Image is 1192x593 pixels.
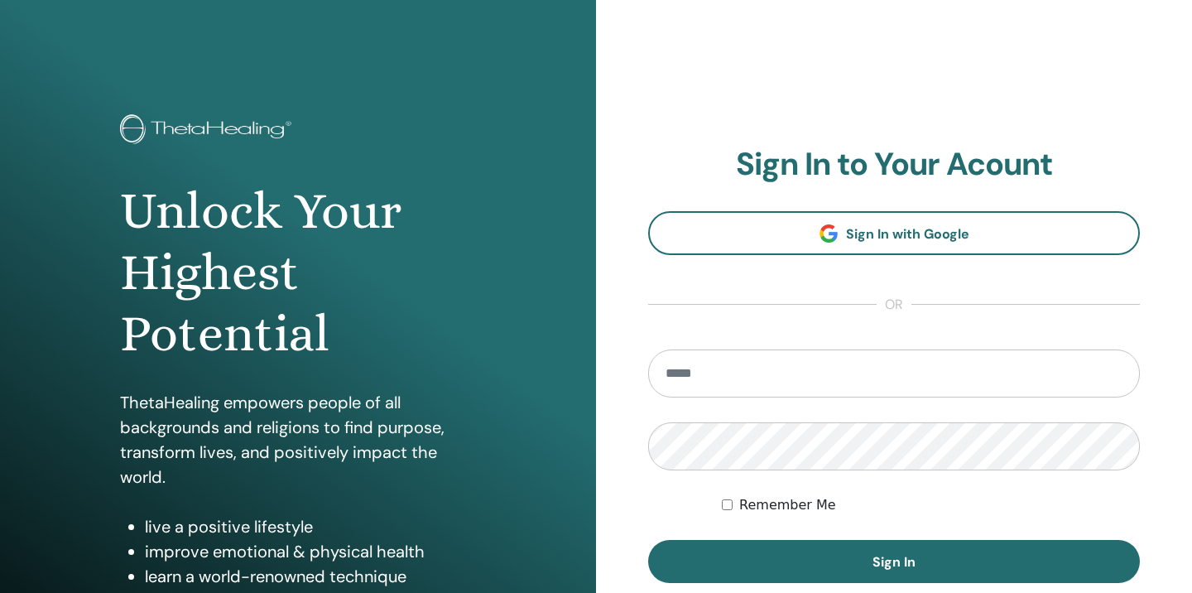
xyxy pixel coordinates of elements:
[648,146,1140,184] h2: Sign In to Your Acount
[877,295,911,315] span: or
[872,553,916,571] span: Sign In
[120,390,476,489] p: ThetaHealing empowers people of all backgrounds and religions to find purpose, transform lives, a...
[722,495,1140,515] div: Keep me authenticated indefinitely or until I manually logout
[648,211,1140,255] a: Sign In with Google
[120,181,476,365] h1: Unlock Your Highest Potential
[739,495,836,515] label: Remember Me
[846,225,969,243] span: Sign In with Google
[145,539,476,564] li: improve emotional & physical health
[145,564,476,589] li: learn a world-renowned technique
[145,514,476,539] li: live a positive lifestyle
[648,540,1140,583] button: Sign In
